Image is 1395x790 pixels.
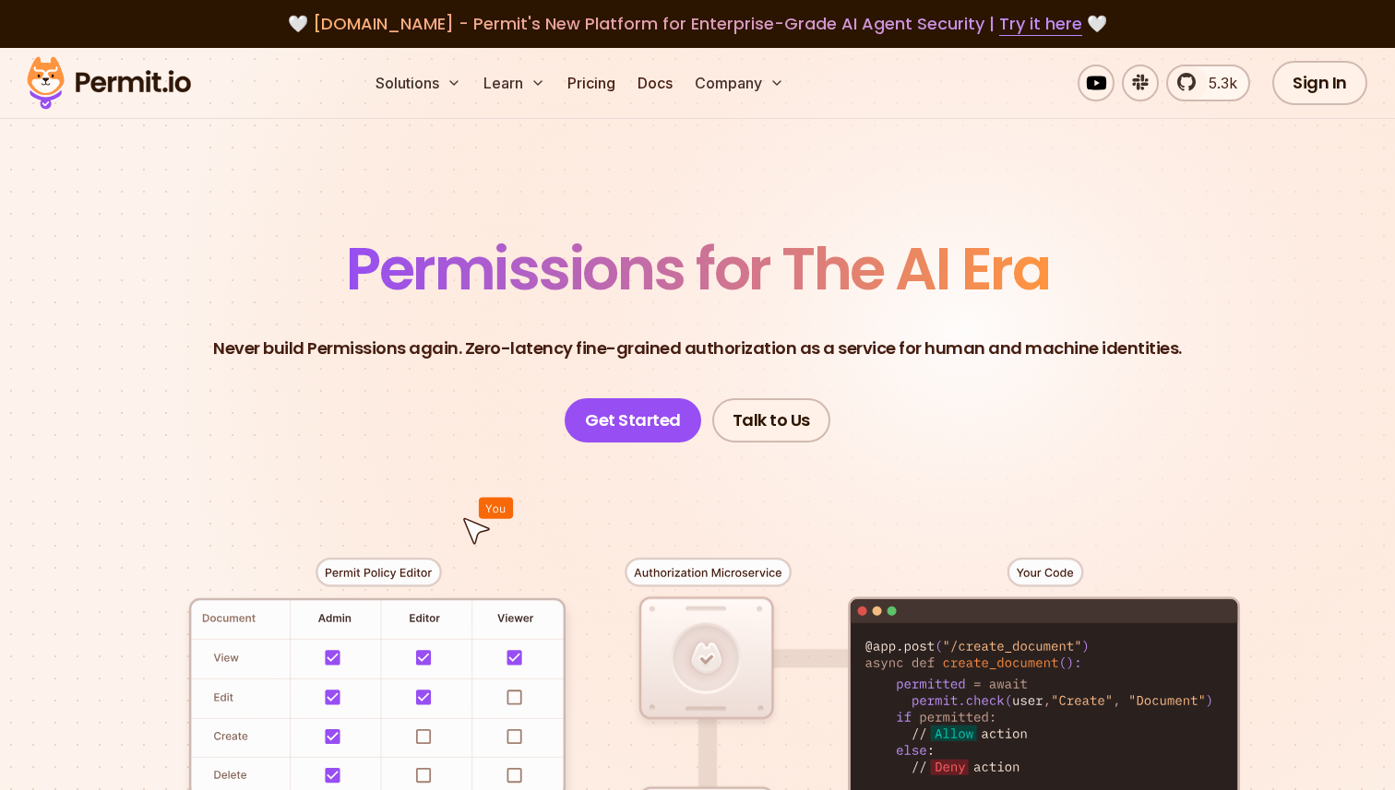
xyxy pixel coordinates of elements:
[999,12,1082,36] a: Try it here
[476,65,553,101] button: Learn
[368,65,469,101] button: Solutions
[1166,65,1250,101] a: 5.3k
[313,12,1082,35] span: [DOMAIN_NAME] - Permit's New Platform for Enterprise-Grade AI Agent Security |
[1272,61,1367,105] a: Sign In
[18,52,199,114] img: Permit logo
[565,398,701,442] a: Get Started
[346,228,1049,310] span: Permissions for The AI Era
[1198,72,1237,94] span: 5.3k
[560,65,623,101] a: Pricing
[44,11,1351,37] div: 🤍 🤍
[687,65,792,101] button: Company
[712,398,830,442] a: Talk to Us
[630,65,680,101] a: Docs
[213,336,1182,361] p: Never build Permissions again. Zero-latency fine-grained authorization as a service for human and...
